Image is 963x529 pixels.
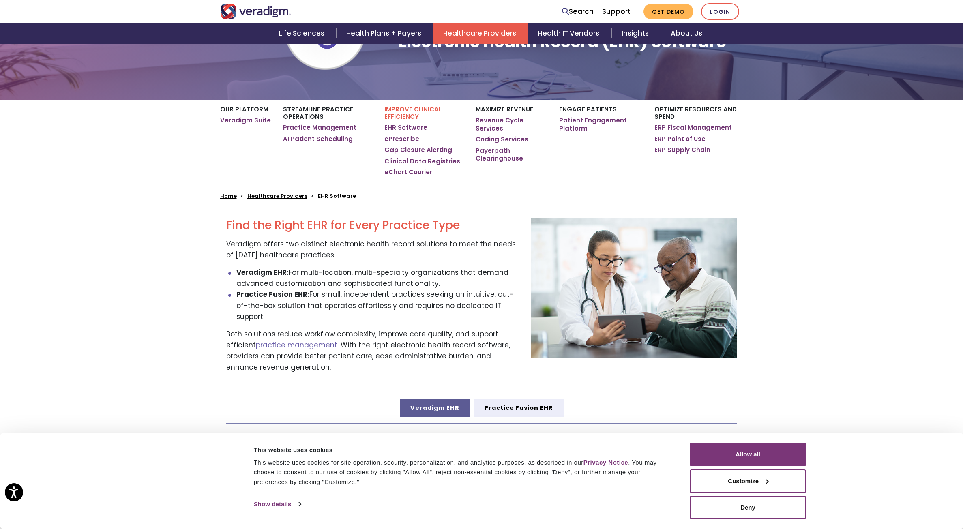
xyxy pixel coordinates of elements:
[612,23,661,44] a: Insights
[226,431,737,445] h2: Veradigm EHR: Advanced customization for multi-specialty practices
[690,496,806,519] button: Deny
[433,23,528,44] a: Healthcare Providers
[602,6,631,16] a: Support
[254,445,672,455] div: This website uses cookies
[247,192,307,200] a: Healthcare Providers
[661,23,712,44] a: About Us
[236,267,519,289] li: For multi-location, multi-specialty organizations that demand advanced customization and sophisti...
[226,329,519,373] p: Both solutions reduce workflow complexity, improve care quality, and support efficient . With the...
[269,23,337,44] a: Life Sciences
[220,116,271,124] a: Veradigm Suite
[690,469,806,493] button: Customize
[220,4,291,19] img: Veradigm logo
[476,147,547,163] a: Payerpath Clearinghouse
[654,135,706,143] a: ERP Point of Use
[398,32,726,51] h1: Electronic Health Record (EHR) Software
[583,459,628,466] a: Privacy Notice
[226,239,519,261] p: Veradigm offers two distinct electronic health record solutions to meet the needs of [DATE] healt...
[643,4,693,19] a: Get Demo
[226,218,519,232] h2: Find the Right EHR for Every Practice Type
[690,443,806,466] button: Allow all
[220,192,237,200] a: Home
[236,289,519,322] li: For small, independent practices seeking an intuitive, out-of-the-box solution that operates effo...
[654,146,710,154] a: ERP Supply Chain
[384,124,427,132] a: EHR Software
[701,3,739,20] a: Login
[283,124,356,132] a: Practice Management
[384,168,432,176] a: eChart Courier
[236,268,289,277] strong: Veradigm EHR:
[384,135,419,143] a: ePrescribe
[654,124,732,132] a: ERP Fiscal Management
[254,458,672,487] div: This website uses cookies for site operation, security, personalization, and analytics purposes, ...
[531,218,737,358] img: page-ehr-solutions-overview.jpg
[400,399,470,417] a: Veradigm EHR
[528,23,611,44] a: Health IT Vendors
[476,116,547,132] a: Revenue Cycle Services
[562,6,594,17] a: Search
[256,340,337,350] a: practice management
[476,135,528,143] a: Coding Services
[807,471,953,519] iframe: Drift Chat Widget
[337,23,433,44] a: Health Plans + Payers
[384,157,460,165] a: Clinical Data Registries
[559,116,642,132] a: Patient Engagement Platform
[283,135,353,143] a: AI Patient Scheduling
[254,498,301,510] a: Show details
[474,399,564,417] a: Practice Fusion EHR
[384,146,452,154] a: Gap Closure Alerting
[236,289,309,299] strong: Practice Fusion EHR:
